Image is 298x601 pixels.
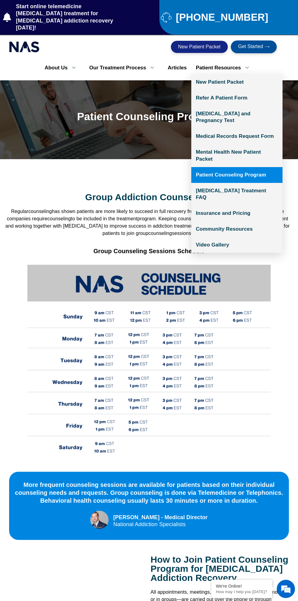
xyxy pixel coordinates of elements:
div: National Addiction Specialists [113,522,207,527]
p: Regular has shown patients are more likely to succeed in full recovery from [MEDICAL_DATA] addict... [3,208,292,237]
a: Mental Health New Patient Packet [191,144,282,167]
span: [PHONE_NUMBER] [174,14,268,21]
span: counseling [148,231,172,236]
a: Medical Records Request Form [191,128,282,144]
a: Articles [163,61,191,74]
div: Minimize live chat window [100,3,114,18]
a: Patient Resources [191,61,258,74]
p: How may I help you today? [216,589,268,594]
span: program [137,216,156,221]
span: Get Started [238,44,263,50]
a: New Patient Packet [191,74,282,90]
a: Patient Counseling Program [191,167,282,183]
div: Navigation go back [7,31,16,40]
img: national addictiion specialists suboxone doctors dr chad elkin [90,511,109,529]
span: counseling [47,216,71,221]
span: We're online! [35,77,84,138]
span: New Patient Packet [178,44,221,49]
div: Chat with us now [41,32,111,40]
strong: Group Counseling Sessions Schedule [93,248,205,254]
h2: How to Join Patient Counseling Program for [MEDICAL_DATA] Addiction Recovery [151,555,295,582]
a: [MEDICAL_DATA] Treatment FAQ [191,183,282,205]
a: New Patient Packet [171,41,228,53]
span: counseling [28,209,52,214]
a: Insurance and Pricing [191,205,282,221]
span: Start online telemedicine [MEDICAL_DATA] treatment for [MEDICAL_DATA] addiction recovery [DATE]! [15,3,128,32]
div: [PERSON_NAME] - Medical Director [113,513,207,522]
textarea: Type your message and hit 'Enter' [3,166,116,187]
a: [PHONE_NUMBER] [161,12,295,23]
a: Video Gallery [191,237,282,253]
div: More frequent counseling sessions are available for patients based on their individual counseling... [12,481,286,505]
a: [MEDICAL_DATA] and Pregnancy Test [191,106,282,128]
a: Community Resources [191,221,282,237]
div: We're Online! [216,584,268,589]
img: national addiction specialists counseling schedule [27,265,271,469]
a: About Us [40,61,85,74]
a: Get Started [231,40,277,53]
img: national addiction specialists online suboxone clinic - logo [9,40,40,54]
a: Start online telemedicine [MEDICAL_DATA] treatment for [MEDICAL_DATA] addiction recovery [DATE]! [3,3,128,32]
a: Refer A Patient Form [191,90,282,106]
a: Our Treatment Process [85,61,163,74]
h2: Group Addiction Counseling [3,193,292,202]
